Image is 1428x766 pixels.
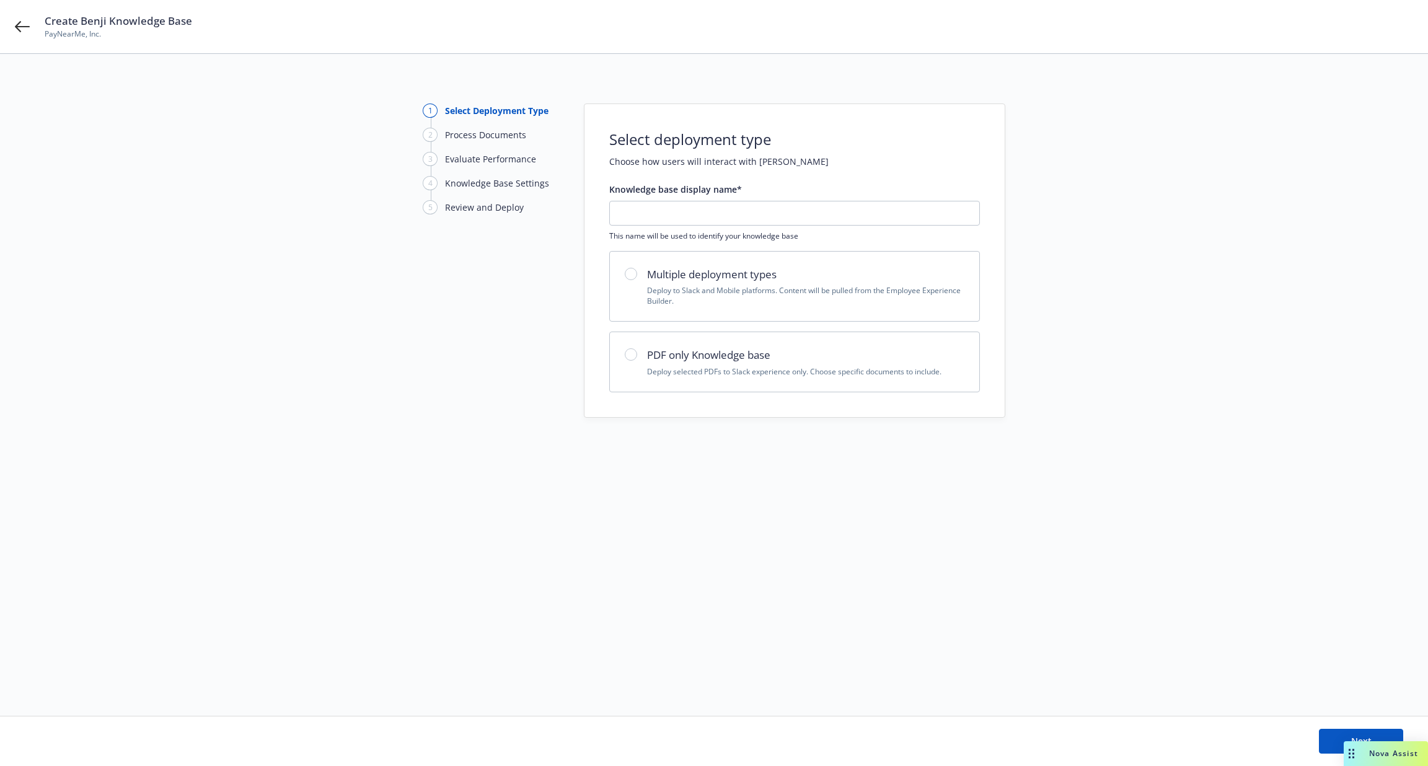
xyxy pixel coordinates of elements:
[1319,729,1403,754] button: Next
[45,14,192,29] span: Create Benji Knowledge Base
[1344,741,1359,766] div: Drag to move
[445,128,526,141] div: Process Documents
[647,347,964,363] h2: PDF only Knowledge base
[647,366,964,377] p: Deploy selected PDFs to Slack experience only. Choose specific documents to include.
[445,201,524,214] div: Review and Deploy
[445,177,549,190] div: Knowledge Base Settings
[609,231,980,241] span: This name will be used to identify your knowledge base
[45,29,192,40] span: PayNearMe, Inc.
[423,176,438,190] div: 4
[1369,748,1418,759] span: Nova Assist
[609,129,771,150] h1: Select deployment type
[647,266,964,283] h2: Multiple deployment types
[423,128,438,142] div: 2
[445,152,536,165] div: Evaluate Performance
[609,183,742,195] span: Knowledge base display name*
[647,285,964,306] p: Deploy to Slack and Mobile platforms. Content will be pulled from the Employee Experience Builder.
[423,103,438,118] div: 1
[445,104,549,117] div: Select Deployment Type
[1351,735,1372,747] span: Next
[423,200,438,214] div: 5
[1344,741,1428,766] button: Nova Assist
[609,155,980,168] h2: Choose how users will interact with [PERSON_NAME]
[423,152,438,166] div: 3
